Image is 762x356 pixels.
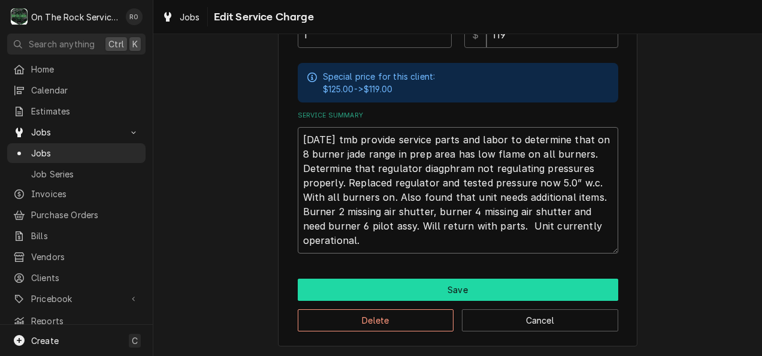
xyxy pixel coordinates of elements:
span: Vendors [31,251,140,263]
span: Reports [31,315,140,327]
a: Calendar [7,80,146,100]
a: Reports [7,311,146,331]
div: RO [126,8,143,25]
span: Jobs [180,11,200,23]
a: Invoices [7,184,146,204]
a: Go to Jobs [7,122,146,142]
div: $ [464,22,486,48]
div: Button Group Row [298,279,618,301]
span: Edit Service Charge [210,9,314,25]
span: Search anything [29,38,95,50]
a: Vendors [7,247,146,267]
div: Service Summary [298,111,618,254]
span: Purchase Orders [31,209,140,221]
span: Ctrl [108,38,124,50]
span: C [132,334,138,347]
div: On The Rock Services's Avatar [11,8,28,25]
button: Save [298,279,618,301]
a: Go to Pricebook [7,289,146,309]
span: Home [31,63,140,76]
div: Button Group Row [298,301,618,331]
label: Service Summary [298,111,618,120]
button: Search anythingCtrlK [7,34,146,55]
div: On The Rock Services [31,11,119,23]
span: Job Series [31,168,140,180]
button: Delete [298,309,454,331]
span: Estimates [31,105,140,117]
a: Purchase Orders [7,205,146,225]
span: Bills [31,230,140,242]
a: Estimates [7,101,146,121]
span: Calendar [31,84,140,96]
span: Jobs [31,147,140,159]
a: Clients [7,268,146,288]
p: Special price for this client: [323,70,436,83]
button: Cancel [462,309,618,331]
span: Create [31,336,59,346]
span: Jobs [31,126,122,138]
span: Invoices [31,188,140,200]
span: Pricebook [31,292,122,305]
a: Bills [7,226,146,246]
textarea: [DATE] tmb provide service parts and labor to determine that on 8 burner jade range in prep area ... [298,127,618,254]
span: Clients [31,271,140,284]
a: Jobs [157,7,205,27]
a: Jobs [7,143,146,163]
span: $125.00 -> $119.00 [323,84,393,94]
span: K [132,38,138,50]
div: Button Group [298,279,618,331]
div: Rich Ortega's Avatar [126,8,143,25]
a: Home [7,59,146,79]
div: O [11,8,28,25]
a: Job Series [7,164,146,184]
